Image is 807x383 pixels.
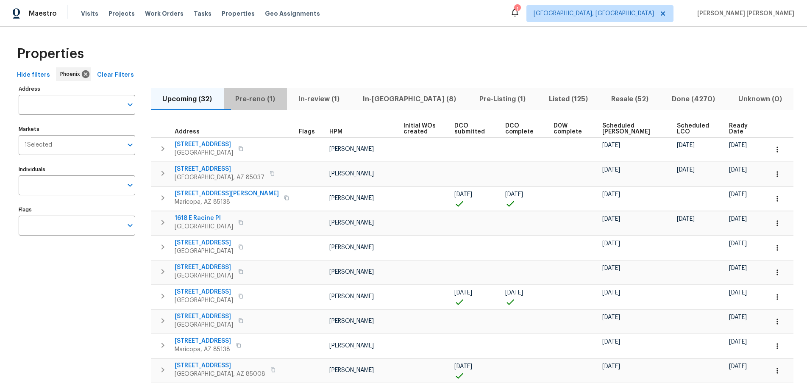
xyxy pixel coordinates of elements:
[19,167,135,172] label: Individuals
[329,244,374,250] span: [PERSON_NAME]
[175,263,233,272] span: [STREET_ADDRESS]
[454,364,472,369] span: [DATE]
[729,290,747,296] span: [DATE]
[25,142,52,149] span: 1 Selected
[175,214,233,222] span: 1618 E Racine Pl
[175,296,233,305] span: [GEOGRAPHIC_DATA]
[534,9,654,18] span: [GEOGRAPHIC_DATA], [GEOGRAPHIC_DATA]
[175,272,233,280] span: [GEOGRAPHIC_DATA]
[729,216,747,222] span: [DATE]
[329,318,374,324] span: [PERSON_NAME]
[602,314,620,320] span: [DATE]
[175,129,200,135] span: Address
[729,339,747,345] span: [DATE]
[729,123,754,135] span: Ready Date
[175,288,233,296] span: [STREET_ADDRESS]
[602,123,663,135] span: Scheduled [PERSON_NAME]
[175,165,264,173] span: [STREET_ADDRESS]
[729,265,747,271] span: [DATE]
[514,5,520,14] div: 1
[124,219,136,231] button: Open
[729,191,747,197] span: [DATE]
[175,370,265,378] span: [GEOGRAPHIC_DATA], AZ 85008
[292,93,346,105] span: In-review (1)
[175,337,231,345] span: [STREET_ADDRESS]
[175,198,279,206] span: Maricopa, AZ 85138
[175,345,231,354] span: Maricopa, AZ 85138
[694,9,794,18] span: [PERSON_NAME] [PERSON_NAME]
[329,129,342,135] span: HPM
[299,129,315,135] span: Flags
[109,9,135,18] span: Projects
[732,93,788,105] span: Unknown (0)
[677,216,695,222] span: [DATE]
[677,142,695,148] span: [DATE]
[602,241,620,247] span: [DATE]
[665,93,721,105] span: Done (4270)
[729,142,747,148] span: [DATE]
[729,314,747,320] span: [DATE]
[14,67,53,83] button: Hide filters
[454,123,490,135] span: DCO submitted
[329,171,374,177] span: [PERSON_NAME]
[729,241,747,247] span: [DATE]
[329,343,374,349] span: [PERSON_NAME]
[19,127,135,132] label: Markets
[677,167,695,173] span: [DATE]
[145,9,184,18] span: Work Orders
[175,140,233,149] span: [STREET_ADDRESS]
[602,290,620,296] span: [DATE]
[604,93,655,105] span: Resale (52)
[175,361,265,370] span: [STREET_ADDRESS]
[602,191,620,197] span: [DATE]
[542,93,594,105] span: Listed (125)
[94,67,137,83] button: Clear Filters
[329,220,374,226] span: [PERSON_NAME]
[473,93,532,105] span: Pre-Listing (1)
[194,11,211,17] span: Tasks
[175,312,233,321] span: [STREET_ADDRESS]
[56,67,91,81] div: Phoenix
[60,70,83,78] span: Phoenix
[222,9,255,18] span: Properties
[505,191,523,197] span: [DATE]
[175,149,233,157] span: [GEOGRAPHIC_DATA]
[454,290,472,296] span: [DATE]
[175,189,279,198] span: [STREET_ADDRESS][PERSON_NAME]
[175,321,233,329] span: [GEOGRAPHIC_DATA]
[554,123,587,135] span: D0W complete
[124,179,136,191] button: Open
[19,207,135,212] label: Flags
[124,99,136,111] button: Open
[403,123,440,135] span: Initial WOs created
[175,173,264,182] span: [GEOGRAPHIC_DATA], AZ 85037
[505,290,523,296] span: [DATE]
[602,265,620,271] span: [DATE]
[602,364,620,369] span: [DATE]
[97,70,134,80] span: Clear Filters
[329,367,374,373] span: [PERSON_NAME]
[81,9,98,18] span: Visits
[602,167,620,173] span: [DATE]
[602,216,620,222] span: [DATE]
[29,9,57,18] span: Maestro
[356,93,463,105] span: In-[GEOGRAPHIC_DATA] (8)
[729,167,747,173] span: [DATE]
[329,146,374,152] span: [PERSON_NAME]
[265,9,320,18] span: Geo Assignments
[677,123,715,135] span: Scheduled LCO
[17,70,50,80] span: Hide filters
[329,195,374,201] span: [PERSON_NAME]
[729,364,747,369] span: [DATE]
[454,191,472,197] span: [DATE]
[175,239,233,247] span: [STREET_ADDRESS]
[17,50,84,58] span: Properties
[329,269,374,275] span: [PERSON_NAME]
[19,86,135,92] label: Address
[602,142,620,148] span: [DATE]
[505,123,539,135] span: DCO complete
[229,93,282,105] span: Pre-reno (1)
[329,294,374,300] span: [PERSON_NAME]
[156,93,219,105] span: Upcoming (32)
[175,247,233,255] span: [GEOGRAPHIC_DATA]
